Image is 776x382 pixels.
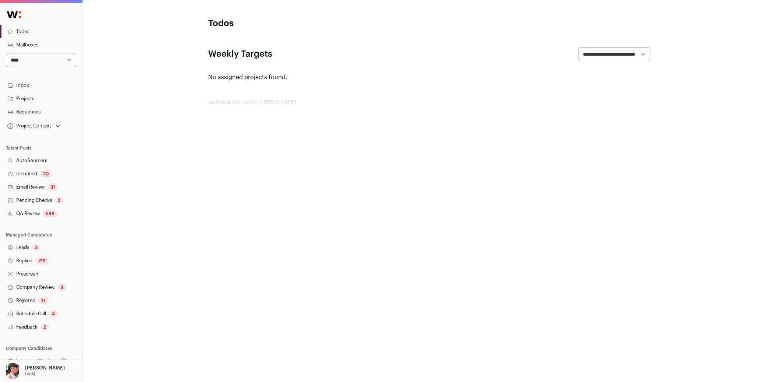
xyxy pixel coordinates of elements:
div: 31 [48,183,58,191]
div: 31 [58,357,69,365]
img: 14759586-medium_jpg [4,363,21,379]
div: 17 [38,297,49,304]
div: 219 [35,257,49,264]
p: No assigned projects found. [208,73,650,82]
div: 2 [41,323,49,331]
button: Open dropdown [3,363,66,379]
h2: Weekly Targets [208,48,272,60]
div: 2 [55,197,63,204]
div: 20 [40,170,52,178]
div: Project Context [6,123,51,129]
p: [PERSON_NAME] [25,365,65,371]
div: 8 [57,284,66,291]
footer: wellfound:ai for IonQ - [PERSON_NAME] [208,99,650,105]
img: Wellfound [3,7,25,22]
button: Open dropdown [6,121,62,131]
div: 649 [43,210,57,217]
p: IonQ [25,371,35,377]
div: 4 [49,310,58,318]
div: 3 [32,244,41,251]
h1: Todos [208,18,356,29]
